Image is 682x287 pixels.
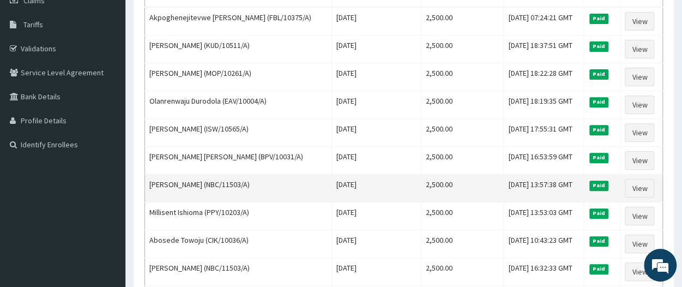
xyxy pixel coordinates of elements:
div: Minimize live chat window [179,5,205,32]
a: View [625,262,654,281]
td: [DATE] [331,175,421,202]
td: 2,500.00 [421,147,504,175]
span: Paid [589,264,609,274]
td: 2,500.00 [421,202,504,230]
span: Paid [589,153,609,163]
a: View [625,207,654,225]
td: [DATE] [331,119,421,147]
td: 2,500.00 [421,63,504,91]
td: 2,500.00 [421,258,504,286]
a: View [625,179,654,198]
span: We're online! [63,79,150,189]
td: [DATE] [331,147,421,175]
td: [PERSON_NAME] [PERSON_NAME] (BPV/10031/A) [145,147,332,175]
td: [DATE] 16:32:33 GMT [504,258,583,286]
td: [DATE] [331,7,421,35]
td: [PERSON_NAME] (KUD/10511/A) [145,35,332,63]
td: Akpoghenejitevwe [PERSON_NAME] (FBL/10375/A) [145,7,332,35]
div: Chat with us now [57,61,183,75]
td: [DATE] [331,63,421,91]
span: Paid [589,208,609,218]
span: Paid [589,97,609,107]
td: 2,500.00 [421,230,504,258]
td: [DATE] [331,91,421,119]
span: Paid [589,125,609,135]
span: Paid [589,236,609,246]
a: View [625,68,654,86]
td: [DATE] 18:19:35 GMT [504,91,583,119]
span: Tariffs [23,20,43,29]
td: [DATE] [331,258,421,286]
td: Millisent Ishioma (PPY/10203/A) [145,202,332,230]
a: View [625,235,654,253]
td: [DATE] 18:37:51 GMT [504,35,583,63]
td: [DATE] [331,230,421,258]
td: [DATE] 13:53:03 GMT [504,202,583,230]
td: Abosede Towoju (CIK/10036/A) [145,230,332,258]
td: 2,500.00 [421,91,504,119]
a: View [625,95,654,114]
td: [DATE] [331,202,421,230]
img: d_794563401_company_1708531726252_794563401 [20,55,44,82]
a: View [625,123,654,142]
td: [DATE] 17:55:31 GMT [504,119,583,147]
td: [DATE] 18:22:28 GMT [504,63,583,91]
textarea: Type your message and hit 'Enter' [5,180,208,218]
td: 2,500.00 [421,175,504,202]
td: [DATE] 16:53:59 GMT [504,147,583,175]
td: [PERSON_NAME] (NBC/11503/A) [145,258,332,286]
td: [PERSON_NAME] (ISW/10565/A) [145,119,332,147]
td: [DATE] 07:24:21 GMT [504,7,583,35]
a: View [625,151,654,170]
td: [DATE] 10:43:23 GMT [504,230,583,258]
span: Paid [589,41,609,51]
td: 2,500.00 [421,119,504,147]
td: [DATE] 13:57:38 GMT [504,175,583,202]
td: [PERSON_NAME] (NBC/11503/A) [145,175,332,202]
a: View [625,40,654,58]
td: 2,500.00 [421,35,504,63]
span: Paid [589,181,609,190]
td: [PERSON_NAME] (MOP/10261/A) [145,63,332,91]
td: [DATE] [331,35,421,63]
a: View [625,12,654,31]
td: Olanrenwaju Durodola (EAV/10004/A) [145,91,332,119]
td: 2,500.00 [421,7,504,35]
span: Paid [589,69,609,79]
span: Paid [589,14,609,23]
